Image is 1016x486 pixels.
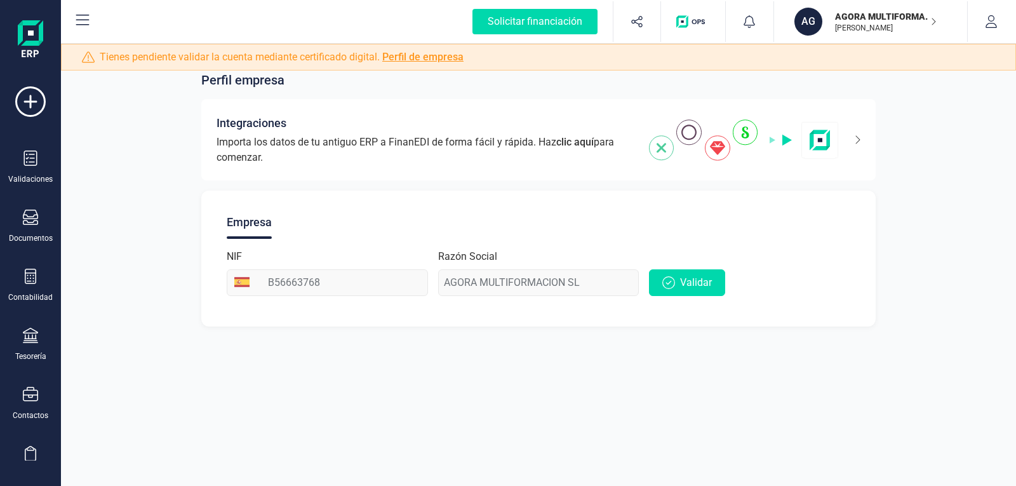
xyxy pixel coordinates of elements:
[9,233,53,243] div: Documentos
[680,275,712,290] span: Validar
[13,410,48,421] div: Contactos
[649,119,839,161] img: integrations-img
[835,23,937,33] p: [PERSON_NAME]
[100,50,464,65] span: Tienes pendiente validar la cuenta mediante certificado digital.
[794,8,822,36] div: AG
[227,249,242,264] label: NIF
[676,15,710,28] img: Logo de OPS
[835,10,937,23] p: AGORA MULTIFORMACION SL
[201,71,284,89] span: Perfil empresa
[217,114,286,132] span: Integraciones
[438,249,497,264] label: Razón Social
[669,1,718,42] button: Logo de OPS
[8,292,53,302] div: Contabilidad
[15,351,46,361] div: Tesorería
[457,1,613,42] button: Solicitar financiación
[789,1,952,42] button: AGAGORA MULTIFORMACION SL[PERSON_NAME]
[472,9,598,34] div: Solicitar financiación
[217,135,634,165] span: Importa los datos de tu antiguo ERP a FinanEDI de forma fácil y rápida. Haz para comenzar.
[227,206,272,239] div: Empresa
[556,136,594,148] span: clic aquí
[649,269,725,296] button: Validar
[18,20,43,61] img: Logo Finanedi
[8,174,53,184] div: Validaciones
[382,51,464,63] a: Perfil de empresa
